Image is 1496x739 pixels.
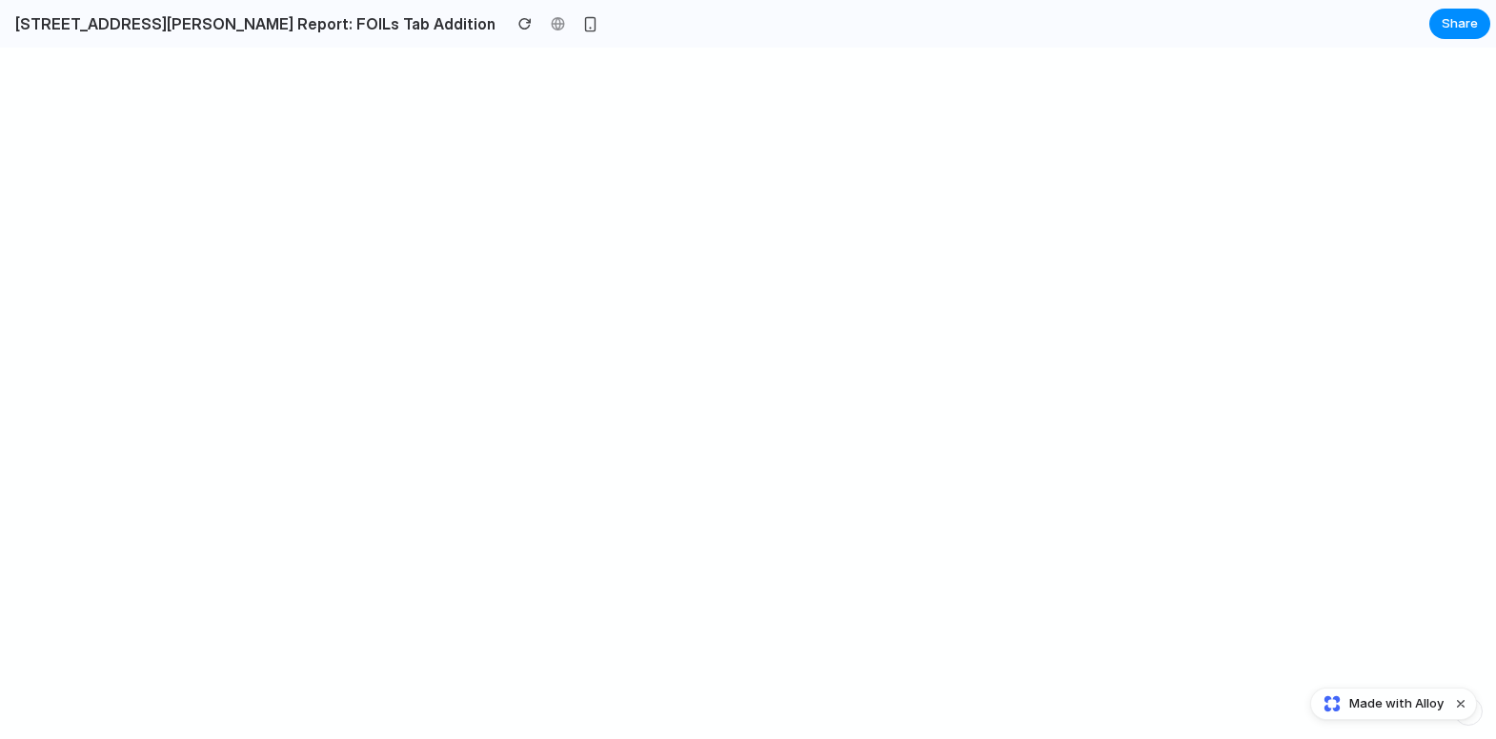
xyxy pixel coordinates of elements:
[1349,694,1444,713] span: Made with Alloy
[1442,14,1478,33] span: Share
[1449,692,1472,715] button: Dismiss watermark
[1311,694,1445,713] a: Made with Alloy
[8,12,495,35] h2: [STREET_ADDRESS][PERSON_NAME] Report: FOILs Tab Addition
[1429,9,1490,39] button: Share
